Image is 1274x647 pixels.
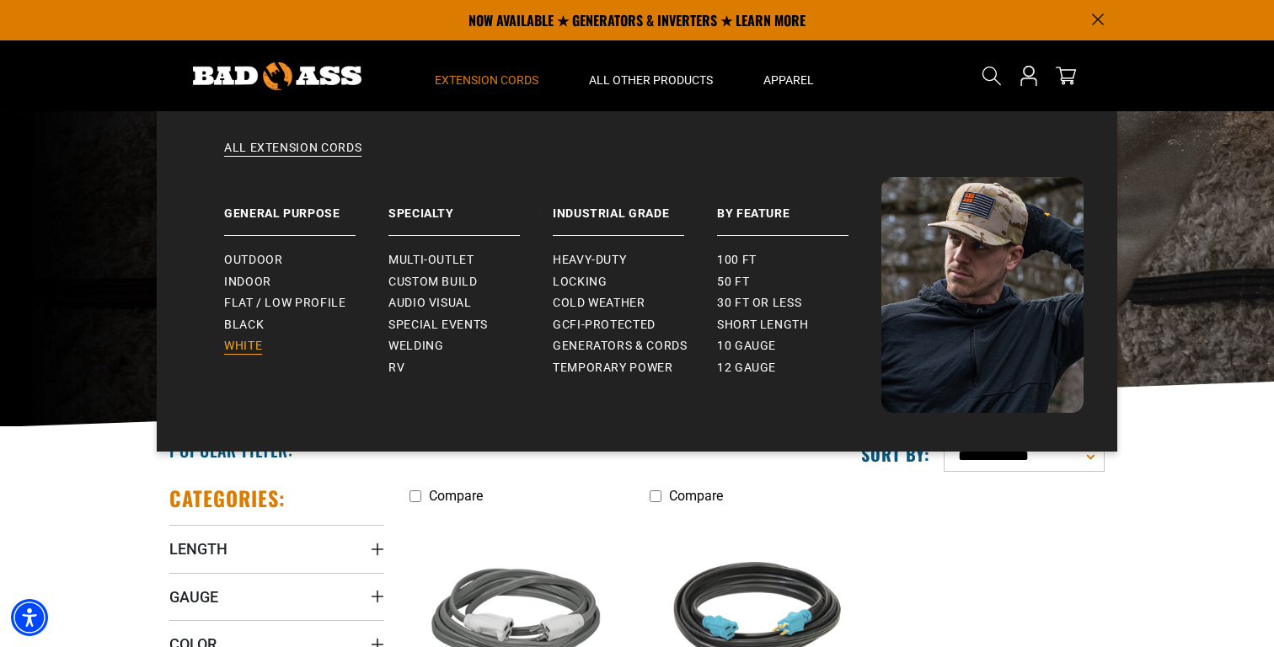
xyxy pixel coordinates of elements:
[169,587,218,607] span: Gauge
[738,40,839,111] summary: Apparel
[1015,40,1042,111] a: Open this option
[717,292,881,314] a: 30 ft or less
[564,40,738,111] summary: All Other Products
[388,249,553,271] a: Multi-Outlet
[224,296,346,311] span: Flat / Low Profile
[169,485,286,511] h2: Categories:
[11,599,48,636] div: Accessibility Menu
[435,72,538,88] span: Extension Cords
[388,339,443,354] span: Welding
[553,361,673,376] span: Temporary Power
[388,275,478,290] span: Custom Build
[881,177,1084,413] img: Bad Ass Extension Cords
[553,335,717,357] a: Generators & Cords
[717,361,776,376] span: 12 gauge
[589,72,713,88] span: All Other Products
[388,314,553,336] a: Special Events
[553,249,717,271] a: Heavy-Duty
[224,314,388,336] a: Black
[224,339,262,354] span: White
[388,271,553,293] a: Custom Build
[190,140,1084,177] a: All Extension Cords
[169,573,384,620] summary: Gauge
[717,318,809,333] span: Short Length
[861,443,930,465] label: Sort by:
[388,335,553,357] a: Welding
[717,253,757,268] span: 100 ft
[669,488,723,504] span: Compare
[409,40,564,111] summary: Extension Cords
[193,62,361,90] img: Bad Ass Extension Cords
[763,72,814,88] span: Apparel
[553,271,717,293] a: Locking
[224,253,282,268] span: Outdoor
[553,292,717,314] a: Cold Weather
[553,357,717,379] a: Temporary Power
[553,339,688,354] span: Generators & Cords
[169,439,293,461] h2: Popular Filter:
[553,275,607,290] span: Locking
[553,296,645,311] span: Cold Weather
[224,275,271,290] span: Indoor
[429,488,483,504] span: Compare
[224,249,388,271] a: Outdoor
[224,271,388,293] a: Indoor
[717,275,749,290] span: 50 ft
[717,296,801,311] span: 30 ft or less
[224,335,388,357] a: White
[717,249,881,271] a: 100 ft
[224,292,388,314] a: Flat / Low Profile
[717,339,776,354] span: 10 gauge
[717,271,881,293] a: 50 ft
[717,335,881,357] a: 10 gauge
[553,253,626,268] span: Heavy-Duty
[717,357,881,379] a: 12 gauge
[1052,66,1079,86] a: cart
[553,318,656,333] span: GCFI-Protected
[388,361,404,376] span: RV
[717,314,881,336] a: Short Length
[388,253,474,268] span: Multi-Outlet
[169,525,384,572] summary: Length
[553,314,717,336] a: GCFI-Protected
[388,318,488,333] span: Special Events
[224,318,264,333] span: Black
[388,177,553,236] a: Specialty
[388,296,472,311] span: Audio Visual
[224,177,388,236] a: General Purpose
[978,62,1005,89] summary: Search
[553,177,717,236] a: Industrial Grade
[717,177,881,236] a: By Feature
[169,539,227,559] span: Length
[388,292,553,314] a: Audio Visual
[388,357,553,379] a: RV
